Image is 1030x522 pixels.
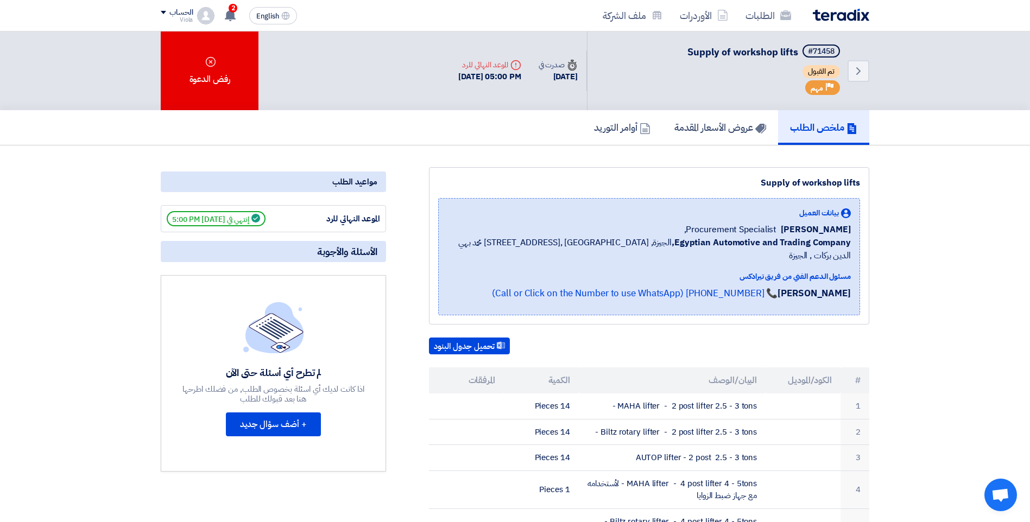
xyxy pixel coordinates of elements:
[226,412,321,436] button: + أضف سؤال جديد
[181,366,366,379] div: لم تطرح أي أسئلة حتى الآن
[799,207,839,219] span: بيانات العميل
[447,271,851,282] div: مسئول الدعم الفني من فريق تيرادكس
[197,7,214,24] img: profile_test.png
[181,384,366,404] div: اذا كانت لديك أي اسئلة بخصوص الطلب, من فضلك اطرحها هنا بعد قبولك للطلب
[169,8,193,17] div: الحساب
[504,367,579,393] th: الكمية
[984,479,1017,511] div: Open chat
[161,171,386,192] div: مواعيد الطلب
[671,3,737,28] a: الأوردرات
[438,176,860,189] div: Supply of workshop lifts
[249,7,297,24] button: English
[492,287,778,300] a: 📞 [PHONE_NUMBER] (Call or Click on the Number to use WhatsApp)
[579,445,766,471] td: AUTOP lifter - 2 post 2.5 - 3 tons
[684,223,777,236] span: Procurement Specialist,
[504,470,579,508] td: 1 Pieces
[539,71,578,83] div: [DATE]
[778,110,869,145] a: ملخص الطلب
[594,3,671,28] a: ملف الشركة
[161,17,193,23] div: Viola
[579,367,766,393] th: البيان/الوصف
[594,121,650,133] h5: أوامر التوريد
[808,48,835,55] div: #71458
[674,121,766,133] h5: عروض الأسعار المقدمة
[504,419,579,445] td: 14 Pieces
[256,12,279,20] span: English
[504,445,579,471] td: 14 Pieces
[781,223,851,236] span: [PERSON_NAME]
[504,393,579,419] td: 14 Pieces
[458,71,521,83] div: [DATE] 05:00 PM
[582,110,662,145] a: أوامر التوريد
[811,83,823,93] span: مهم
[429,338,510,355] button: تحميل جدول البنود
[687,44,842,60] h5: Supply of workshop lifts
[539,59,578,71] div: صدرت في
[841,470,869,508] td: 4
[579,419,766,445] td: Biltz rotary lifter - 2 post lifter 2.5 - 3 tons -
[737,3,800,28] a: الطلبات
[662,110,778,145] a: عروض الأسعار المقدمة
[841,367,869,393] th: #
[161,31,258,110] div: رفض الدعوة
[841,445,869,471] td: 3
[813,9,869,21] img: Teradix logo
[841,393,869,419] td: 1
[766,367,841,393] th: الكود/الموديل
[458,59,521,71] div: الموعد النهائي للرد
[299,213,380,225] div: الموعد النهائي للرد
[672,236,851,249] b: Egyptian Automotive and Trading Company,
[429,367,504,393] th: المرفقات
[229,4,237,12] span: 2
[841,419,869,445] td: 2
[778,287,851,300] strong: [PERSON_NAME]
[579,393,766,419] td: MAHA lifter - 2 post lifter 2.5 - 3 tons -
[579,470,766,508] td: MAHA lifter - 4 post lifter 4 - 5tons - لأستخدامه مع جهاز ضبط الزوايا
[243,302,304,353] img: empty_state_list.svg
[317,245,377,258] span: الأسئلة والأجوبة
[802,65,840,78] span: تم القبول
[687,44,798,59] span: Supply of workshop lifts
[790,121,857,133] h5: ملخص الطلب
[447,236,851,262] span: الجيزة, [GEOGRAPHIC_DATA] ,[STREET_ADDRESS] محمد بهي الدين بركات , الجيزة
[167,211,266,226] span: إنتهي في [DATE] 5:00 PM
